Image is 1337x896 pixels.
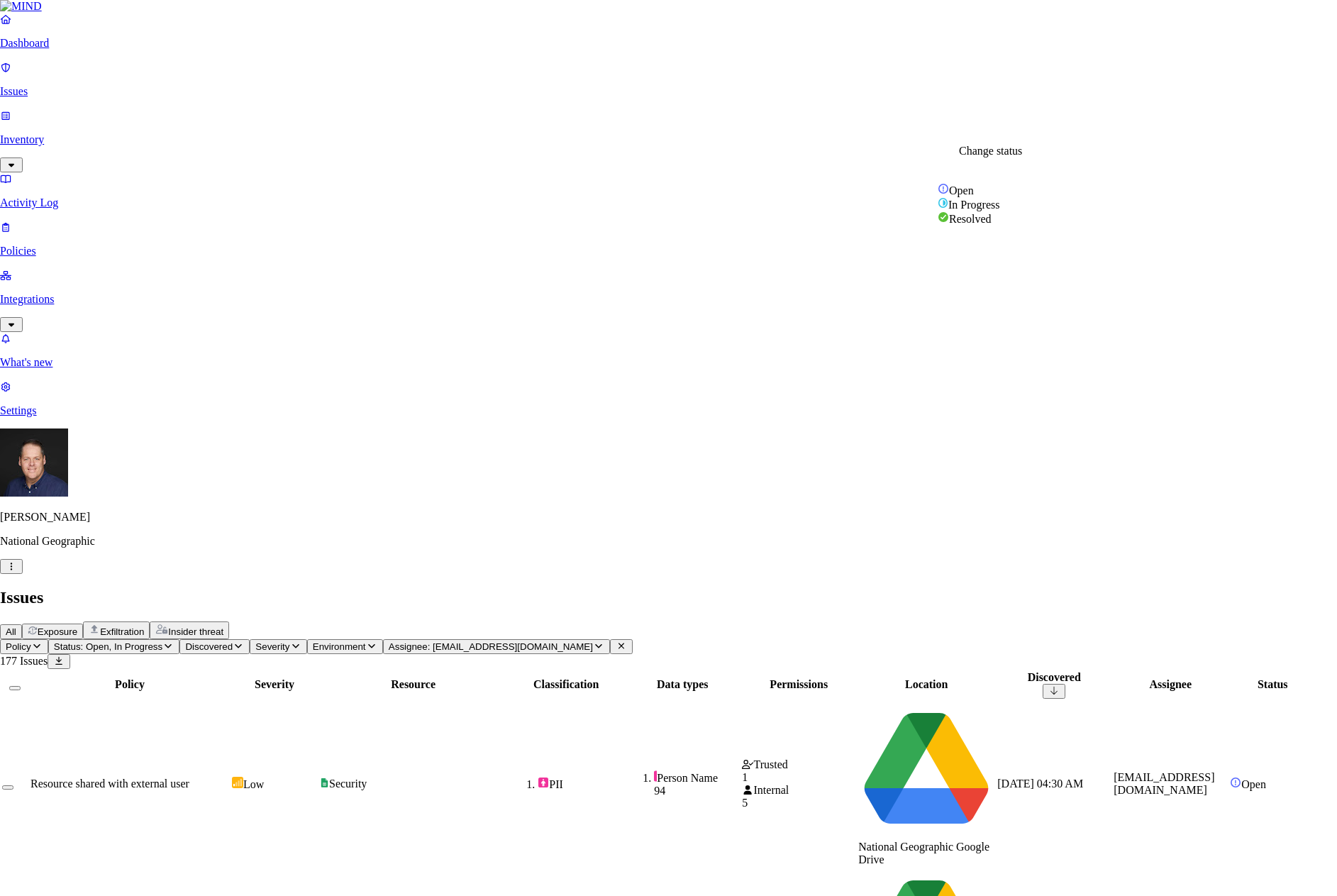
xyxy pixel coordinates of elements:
[938,197,948,209] img: status-in-progress
[949,184,974,197] span: Open
[938,183,949,194] img: status-open
[959,145,1022,157] div: Change status
[949,213,992,225] span: Resolved
[938,211,949,223] img: status-resolved
[948,199,999,211] span: In Progress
